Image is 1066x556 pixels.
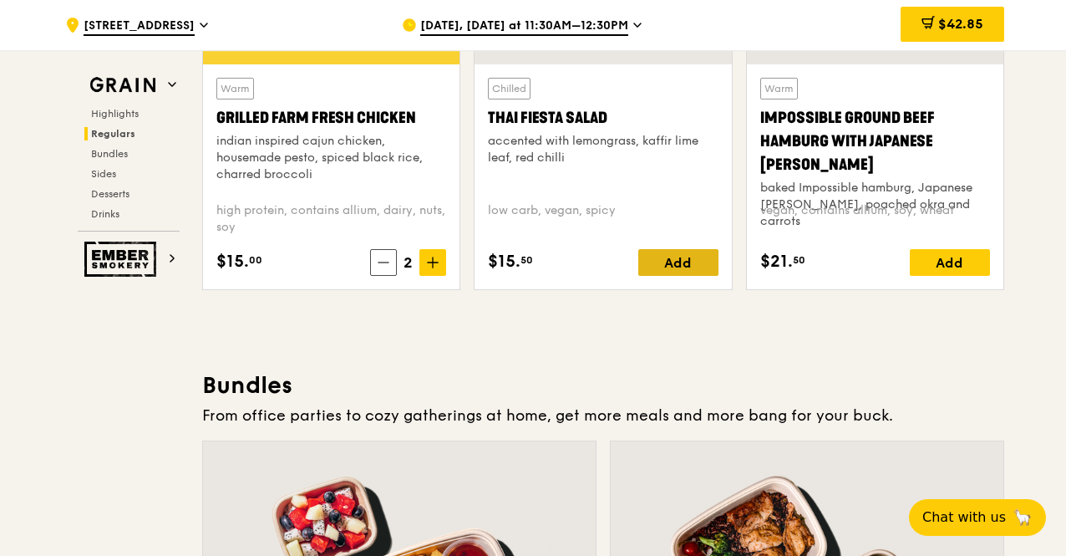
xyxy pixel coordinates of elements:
[216,133,446,183] div: indian inspired cajun chicken, housemade pesto, spiced black rice, charred broccoli
[91,128,135,140] span: Regulars
[910,249,990,276] div: Add
[909,499,1046,536] button: Chat with us🦙
[760,78,798,99] div: Warm
[938,16,983,32] span: $42.85
[922,508,1006,528] span: Chat with us
[488,78,530,99] div: Chilled
[420,18,628,36] span: [DATE], [DATE] at 11:30AM–12:30PM
[84,70,161,100] img: Grain web logo
[91,168,116,180] span: Sides
[760,180,990,230] div: baked Impossible hamburg, Japanese [PERSON_NAME], poached okra and carrots
[216,249,249,274] span: $15.
[397,251,419,274] span: 2
[216,106,446,130] div: Grilled Farm Fresh Chicken
[760,249,793,274] span: $21.
[202,404,1004,427] div: From office parties to cozy gatherings at home, get more meals and more bang for your buck.
[638,249,718,276] div: Add
[760,202,990,236] div: vegan, contains allium, soy, wheat
[793,253,805,267] span: 50
[1013,508,1033,528] span: 🦙
[488,249,520,274] span: $15.
[84,18,195,36] span: [STREET_ADDRESS]
[216,78,254,99] div: Warm
[84,242,161,277] img: Ember Smokery web logo
[249,253,262,267] span: 00
[488,133,718,166] div: accented with lemongrass, kaffir lime leaf, red chilli
[520,253,533,267] span: 50
[91,108,139,120] span: Highlights
[760,106,990,176] div: Impossible Ground Beef Hamburg with Japanese [PERSON_NAME]
[91,188,129,200] span: Desserts
[488,202,718,236] div: low carb, vegan, spicy
[216,202,446,236] div: high protein, contains allium, dairy, nuts, soy
[91,208,119,220] span: Drinks
[91,148,128,160] span: Bundles
[202,370,1004,400] h3: Bundles
[488,106,718,130] div: Thai Fiesta Salad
